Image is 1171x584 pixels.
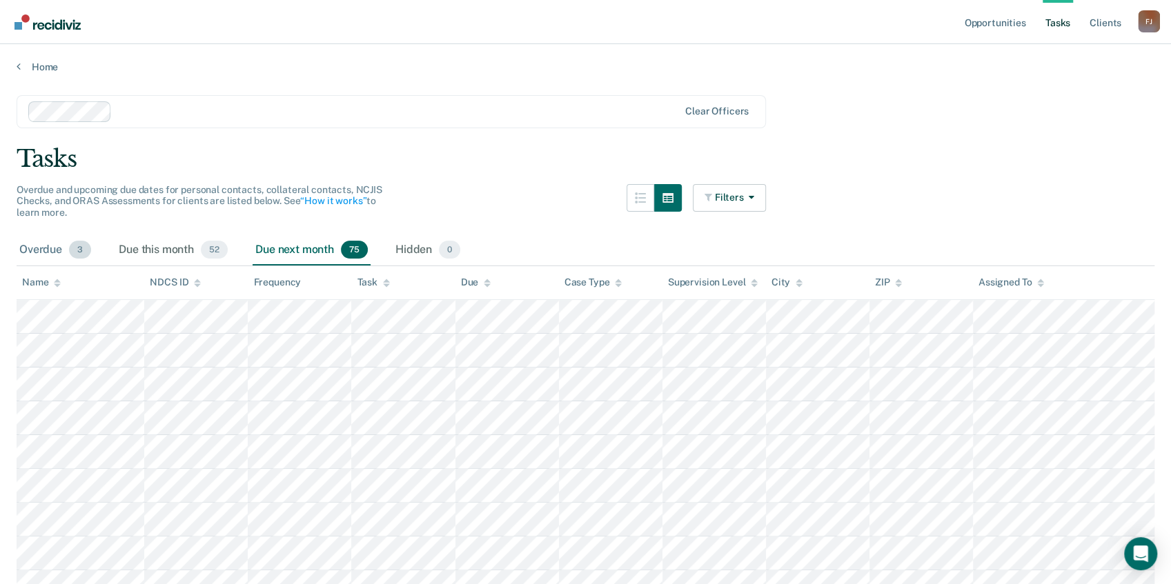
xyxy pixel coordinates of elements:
div: Clear officers [685,105,749,117]
div: Task [357,276,389,288]
span: 75 [341,241,368,259]
div: Due next month75 [253,235,371,265]
div: ZIP [875,276,903,288]
div: City [771,276,803,288]
button: Filters [693,184,766,212]
div: NDCS ID [150,276,201,288]
div: Tasks [17,145,1154,173]
span: 3 [69,241,91,259]
div: Hidden0 [393,235,463,265]
div: Overdue3 [17,235,94,265]
div: Name [22,276,61,288]
div: Case Type [564,276,622,288]
div: Assigned To [978,276,1044,288]
span: 52 [201,241,228,259]
img: Recidiviz [14,14,81,30]
div: Due [461,276,491,288]
span: 0 [439,241,460,259]
button: Profile dropdown button [1138,10,1160,32]
span: Overdue and upcoming due dates for personal contacts, collateral contacts, NCJIS Checks, and ORAS... [17,184,382,219]
div: Open Intercom Messenger [1124,537,1157,570]
div: F J [1138,10,1160,32]
div: Frequency [253,276,301,288]
a: “How it works” [300,195,366,206]
div: Due this month52 [116,235,230,265]
a: Home [17,61,1154,73]
div: Supervision Level [668,276,758,288]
